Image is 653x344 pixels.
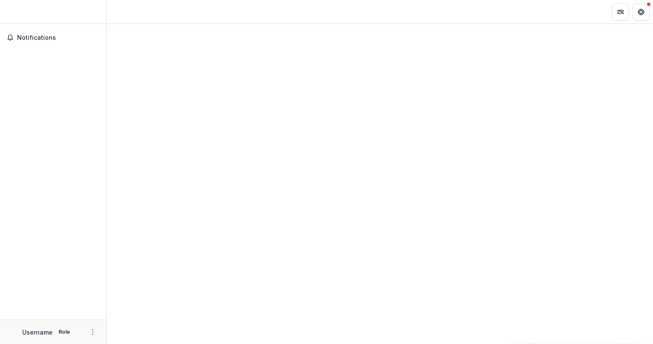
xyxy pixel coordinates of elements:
button: Partners [612,3,629,21]
button: Notifications [3,31,103,44]
span: Notifications [17,34,100,42]
button: Get Help [632,3,650,21]
p: Role [56,328,73,336]
p: Username [22,328,53,337]
button: More [88,327,98,337]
